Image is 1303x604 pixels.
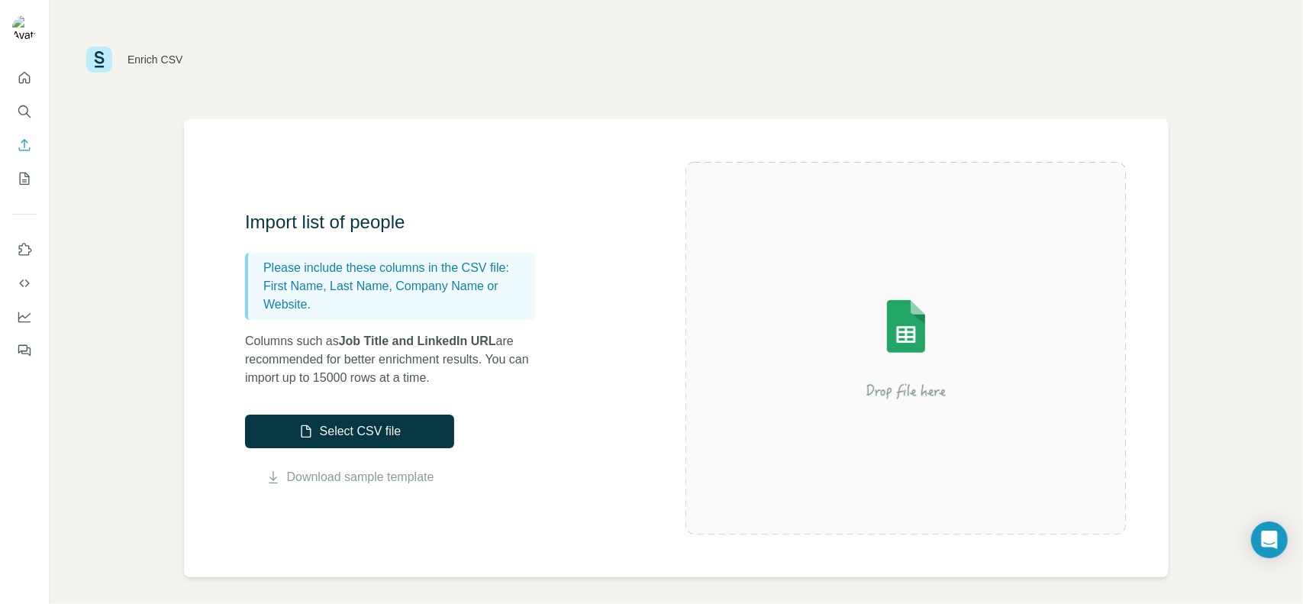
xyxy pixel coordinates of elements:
button: Use Surfe API [12,270,37,297]
div: Enrich CSV [127,52,182,67]
button: Quick start [12,64,37,92]
a: Download sample template [287,468,434,486]
h3: Import list of people [245,210,550,234]
p: Columns such as are recommended for better enrichment results. You can import up to 15000 rows at... [245,332,550,387]
div: Open Intercom Messenger [1251,522,1288,558]
p: Please include these columns in the CSV file: [263,259,529,277]
p: First Name, Last Name, Company Name or Website. [263,277,529,314]
button: Feedback [12,337,37,364]
span: Job Title and LinkedIn URL [339,334,496,347]
button: Search [12,98,37,125]
img: Avatar [12,15,37,40]
button: Select CSV file [245,415,454,448]
button: Download sample template [245,468,454,486]
button: Use Surfe on LinkedIn [12,236,37,263]
img: Surfe Logo [86,47,112,73]
button: Dashboard [12,303,37,331]
button: Enrich CSV [12,131,37,159]
img: Surfe Illustration - Drop file here or select below [769,257,1043,440]
button: My lists [12,165,37,192]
